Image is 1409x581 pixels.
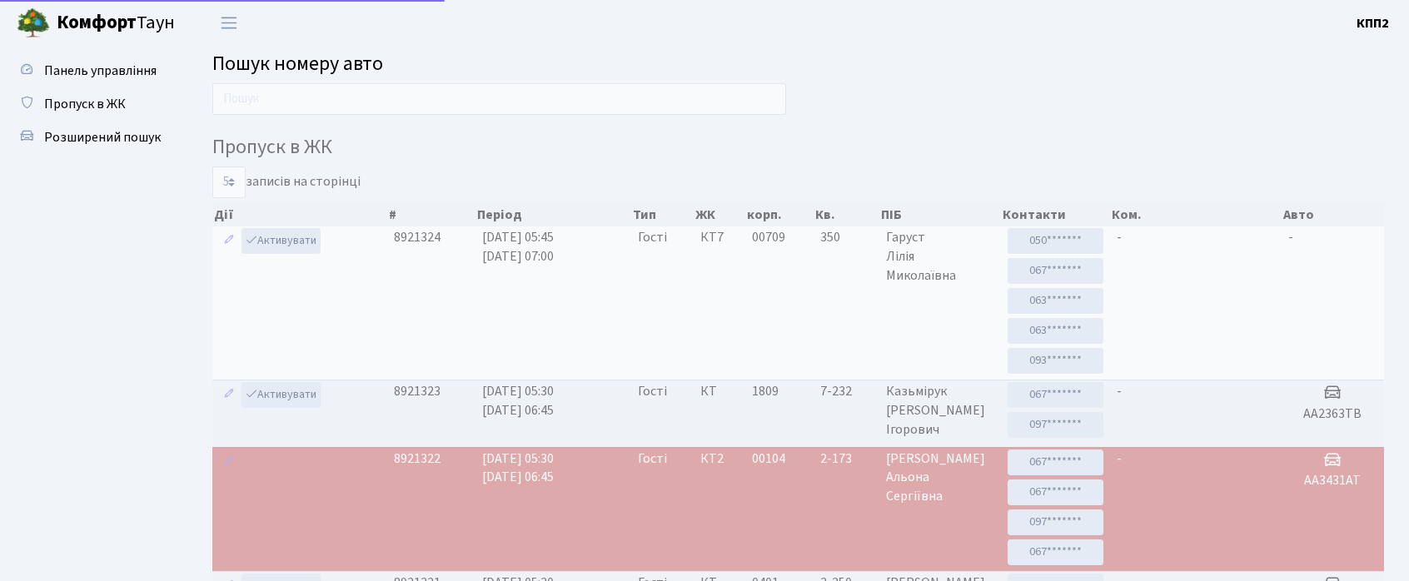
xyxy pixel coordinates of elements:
span: 7-232 [820,382,872,401]
b: Комфорт [57,9,137,36]
h4: Пропуск в ЖК [212,136,1384,160]
span: Панель управління [44,62,157,80]
span: [DATE] 05:30 [DATE] 06:45 [482,382,554,420]
th: Ком. [1110,203,1282,226]
img: logo.png [17,7,50,40]
a: Редагувати [219,228,239,254]
span: 8921324 [394,228,441,246]
span: 00104 [752,449,785,468]
th: корп. [745,203,814,226]
a: Активувати [241,228,321,254]
a: Редагувати [219,449,239,475]
span: КТ2 [700,449,739,469]
th: Дії [212,203,387,226]
span: 2-173 [820,449,872,469]
span: КТ [700,382,739,401]
input: Пошук [212,83,786,115]
span: Розширений пошук [44,128,161,146]
span: [DATE] 05:45 [DATE] 07:00 [482,228,554,266]
a: Пропуск в ЖК [8,87,175,121]
span: 8921323 [394,382,441,400]
th: Авто [1282,203,1384,226]
a: Активувати [241,382,321,408]
a: Розширений пошук [8,121,175,154]
th: # [387,203,475,226]
th: Тип [631,203,694,226]
button: Переключити навігацію [208,9,250,37]
span: 8921322 [394,449,441,468]
span: Пропуск в ЖК [44,95,126,113]
span: Гості [638,449,667,469]
span: Казьмірук [PERSON_NAME] Ігорович [886,382,994,439]
h5: АА3431АТ [1288,473,1377,489]
span: 00709 [752,228,785,246]
th: ЖК [694,203,745,226]
span: - [1117,449,1122,468]
span: [PERSON_NAME] Альона Сергіївна [886,449,994,507]
select: записів на сторінці [212,166,246,198]
span: Гості [638,228,667,247]
label: записів на сторінці [212,166,361,198]
a: КПП2 [1357,13,1389,33]
th: Контакти [1001,203,1110,226]
span: Пошук номеру авто [212,49,383,78]
span: - [1117,228,1122,246]
h5: АА2363ТВ [1288,406,1377,422]
span: - [1288,228,1293,246]
span: [DATE] 05:30 [DATE] 06:45 [482,449,554,487]
th: ПІБ [879,203,1001,226]
span: Гості [638,382,667,401]
span: Гаруст Лілія Миколаївна [886,228,994,286]
span: - [1117,382,1122,400]
b: КПП2 [1357,14,1389,32]
span: Таун [57,9,175,37]
a: Панель управління [8,54,175,87]
th: Кв. [814,203,879,226]
span: 1809 [752,382,779,400]
span: 350 [820,228,872,247]
a: Редагувати [219,382,239,408]
span: КТ7 [700,228,739,247]
th: Період [475,203,631,226]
